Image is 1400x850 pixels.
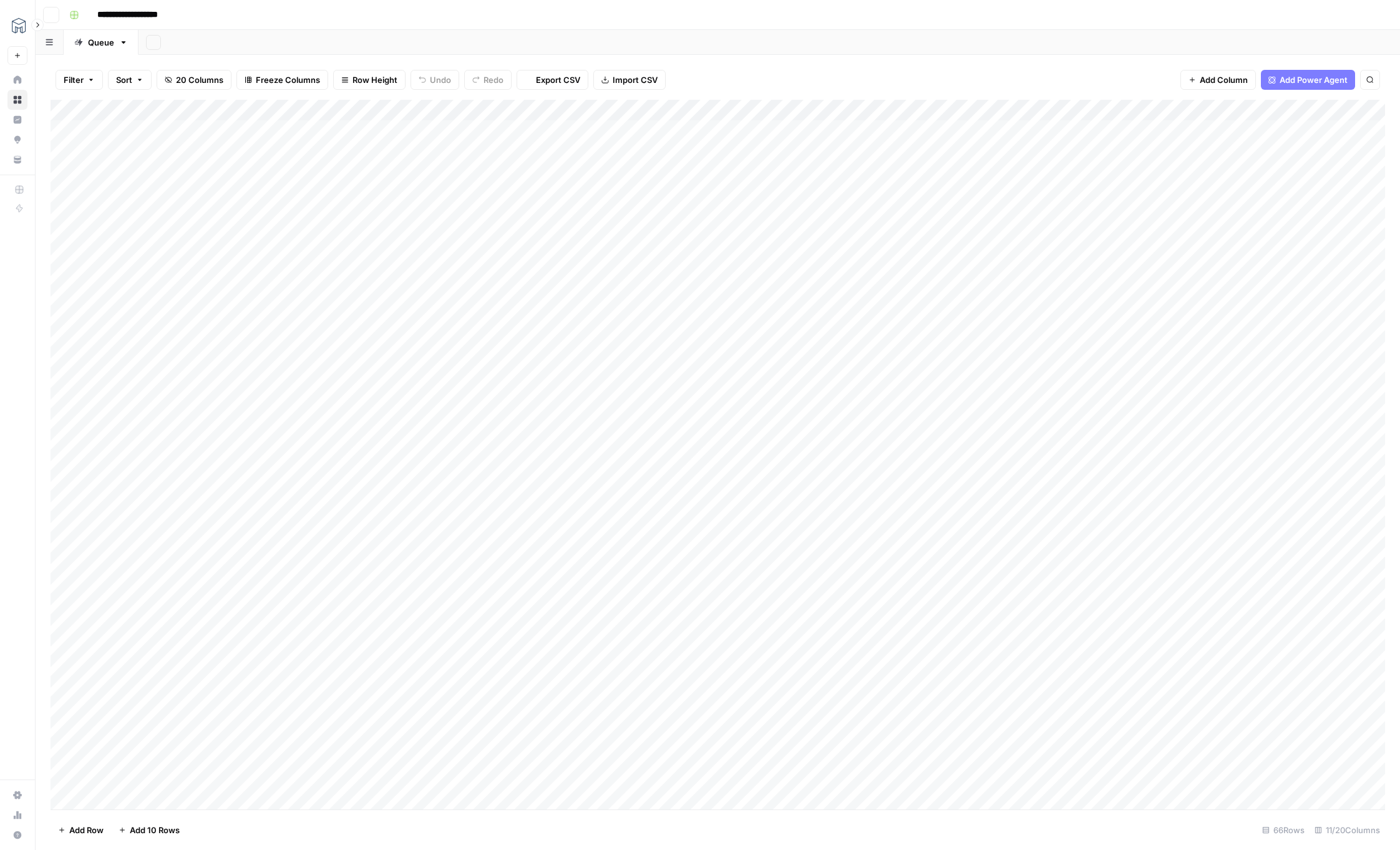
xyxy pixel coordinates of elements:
[484,74,503,86] span: Redo
[157,70,231,90] button: 20 Columns
[88,36,114,49] div: Queue
[333,70,406,90] button: Row Height
[7,150,27,170] a: Your Data
[1257,820,1310,840] div: 66 Rows
[56,70,103,90] button: Filter
[130,824,180,836] span: Add 10 Rows
[593,70,666,90] button: Import CSV
[613,74,658,86] span: Import CSV
[108,70,152,90] button: Sort
[7,825,27,845] button: Help + Support
[7,10,27,41] button: Workspace: MESA
[116,74,132,86] span: Sort
[536,74,580,86] span: Export CSV
[64,74,84,86] span: Filter
[411,70,459,90] button: Undo
[64,30,139,55] a: Queue
[7,130,27,150] a: Opportunities
[430,74,451,86] span: Undo
[517,70,588,90] button: Export CSV
[1261,70,1355,90] button: Add Power Agent
[236,70,328,90] button: Freeze Columns
[69,824,104,836] span: Add Row
[1280,74,1348,86] span: Add Power Agent
[176,74,223,86] span: 20 Columns
[464,70,512,90] button: Redo
[1180,70,1256,90] button: Add Column
[352,74,397,86] span: Row Height
[7,805,27,825] a: Usage
[7,70,27,90] a: Home
[111,820,187,840] button: Add 10 Rows
[1200,74,1248,86] span: Add Column
[1310,820,1385,840] div: 11/20 Columns
[7,90,27,110] a: Browse
[51,820,111,840] button: Add Row
[7,14,30,37] img: MESA Logo
[256,74,320,86] span: Freeze Columns
[7,785,27,805] a: Settings
[7,110,27,130] a: Insights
